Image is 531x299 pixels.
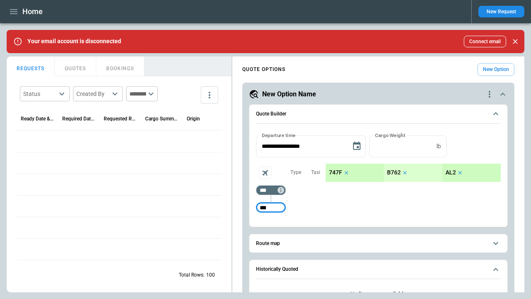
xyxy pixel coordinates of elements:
[387,169,401,176] p: B762
[96,56,144,76] button: BOOKINGS
[290,169,301,176] p: Type
[201,86,218,104] button: more
[375,132,405,139] label: Cargo Weight
[509,36,521,47] button: Close
[23,90,56,98] div: Status
[256,135,501,217] div: Quote Builder
[242,68,285,71] h4: QUOTE OPTIONS
[21,116,54,122] div: Ready Date & Time (UTC)
[256,105,501,124] button: Quote Builder
[187,116,200,122] div: Origin
[311,169,320,176] p: Taxi
[256,234,501,253] button: Route map
[262,132,296,139] label: Departure time
[477,63,514,76] button: New Option
[478,6,524,17] button: New Request
[7,56,55,76] button: REQUESTS
[145,116,178,122] div: Cargo Summary
[256,241,280,246] h6: Route map
[256,203,286,213] div: Too short
[256,185,286,195] div: Too short
[104,116,137,122] div: Requested Route
[326,164,501,182] div: scrollable content
[62,116,95,122] div: Required Date & Time (UTC)
[27,38,121,45] p: Your email account is disconnected
[55,56,96,76] button: QUOTES
[446,169,456,176] p: AL2
[179,272,205,279] p: Total Rows:
[256,267,298,272] h6: Historically Quoted
[509,32,521,51] div: dismiss
[262,90,316,99] h5: New Option Name
[249,89,508,99] button: New Option Namequote-option-actions
[485,89,494,99] div: quote-option-actions
[436,143,441,150] p: lb
[259,167,272,179] span: Aircraft selection
[206,272,215,279] p: 100
[329,169,342,176] p: 747F
[464,36,506,47] button: Connect email
[22,7,43,17] h1: Home
[348,138,365,154] button: Choose date, selected date is Sep 29, 2025
[256,260,501,279] button: Historically Quoted
[256,111,286,117] h6: Quote Builder
[76,90,110,98] div: Created By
